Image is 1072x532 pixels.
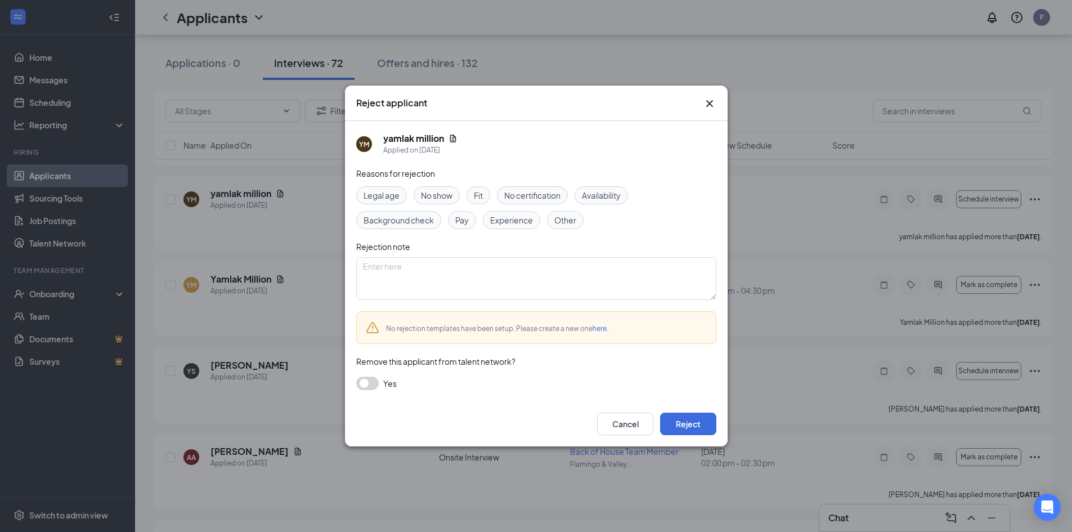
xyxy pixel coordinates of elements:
span: Rejection note [356,242,410,252]
span: Remove this applicant from talent network? [356,356,515,366]
button: Cancel [597,413,653,435]
span: Reasons for rejection [356,168,435,178]
a: here [593,324,607,333]
span: Background check [364,214,434,226]
div: Open Intercom Messenger [1034,494,1061,521]
div: Applied on [DATE] [383,145,457,156]
span: No show [421,189,452,202]
span: No rejection templates have been setup. Please create a new one . [386,324,608,333]
span: Yes [383,377,397,390]
h3: Reject applicant [356,97,427,109]
div: YM [359,140,369,149]
span: No certification [504,189,560,202]
span: Pay [455,214,469,226]
span: Legal age [364,189,400,202]
button: Close [703,97,716,110]
span: Fit [474,189,483,202]
svg: Cross [703,97,716,110]
h5: yamlak million [383,132,444,145]
span: Other [554,214,576,226]
svg: Document [448,134,457,143]
span: Experience [490,214,533,226]
button: Reject [660,413,716,435]
svg: Warning [366,321,379,334]
span: Availability [582,189,621,202]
